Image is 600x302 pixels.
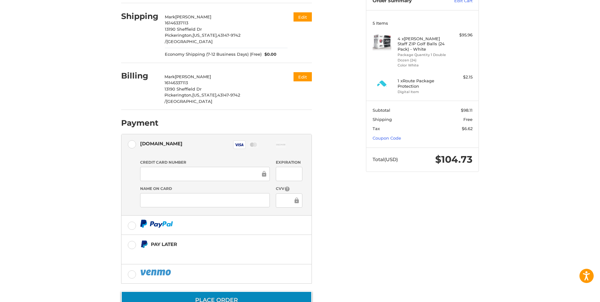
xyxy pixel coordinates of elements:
span: $6.62 [462,126,473,131]
span: 13190 Sheffield Dr [164,86,201,91]
span: [US_STATE], [192,92,217,98]
span: [US_STATE], [193,33,218,38]
img: PayPal icon [140,268,172,276]
h4: 4 x [PERSON_NAME] Staff ZIP Golf Balls (24 Pack) - White [398,36,446,52]
div: $95.96 [448,32,473,38]
span: Pickerington, [165,33,193,38]
span: 16146337113 [165,20,188,25]
label: Expiration [276,160,302,165]
span: [GEOGRAPHIC_DATA] [166,39,213,44]
span: $98.11 [461,108,473,113]
span: 16146337113 [164,80,188,85]
h2: Payment [121,118,158,128]
span: Economy Shipping (7-12 Business Days) (Free) [165,51,262,58]
span: Subtotal [373,108,390,113]
span: Shipping [373,117,392,122]
span: [PERSON_NAME] [175,74,211,79]
span: 13190 Sheffield Dr [165,27,202,32]
div: Pay Later [151,239,272,249]
span: [GEOGRAPHIC_DATA] [166,99,212,104]
span: Mark [165,14,175,19]
li: Package Quantity 1 Double Dozen (24) [398,52,446,63]
span: Mark [164,74,175,79]
label: Name on Card [140,186,270,192]
span: 43147-9742 / [165,33,240,44]
div: $2.15 [448,74,473,80]
span: $104.73 [435,154,473,165]
img: PayPal icon [140,220,173,228]
h2: Shipping [121,11,158,21]
span: Free [463,117,473,122]
span: 43147-9742 / [164,92,240,104]
a: Coupon Code [373,135,401,141]
h4: 1 x Route Package Protection [398,78,446,89]
li: Color White [398,63,446,68]
span: Tax [373,126,380,131]
label: CVV [276,186,302,192]
li: Digital Item [398,89,446,95]
span: Total (USD) [373,156,398,162]
iframe: PayPal Message 1 [140,251,272,256]
button: Edit [294,72,312,81]
span: Pickerington, [164,92,192,98]
span: [PERSON_NAME] [175,14,211,19]
span: $0.00 [262,51,277,58]
label: Credit Card Number [140,160,270,165]
img: Pay Later icon [140,240,148,248]
h3: 5 Items [373,21,473,26]
h2: Billing [121,71,158,81]
div: [DOMAIN_NAME] [140,138,182,149]
button: Edit [294,12,312,22]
